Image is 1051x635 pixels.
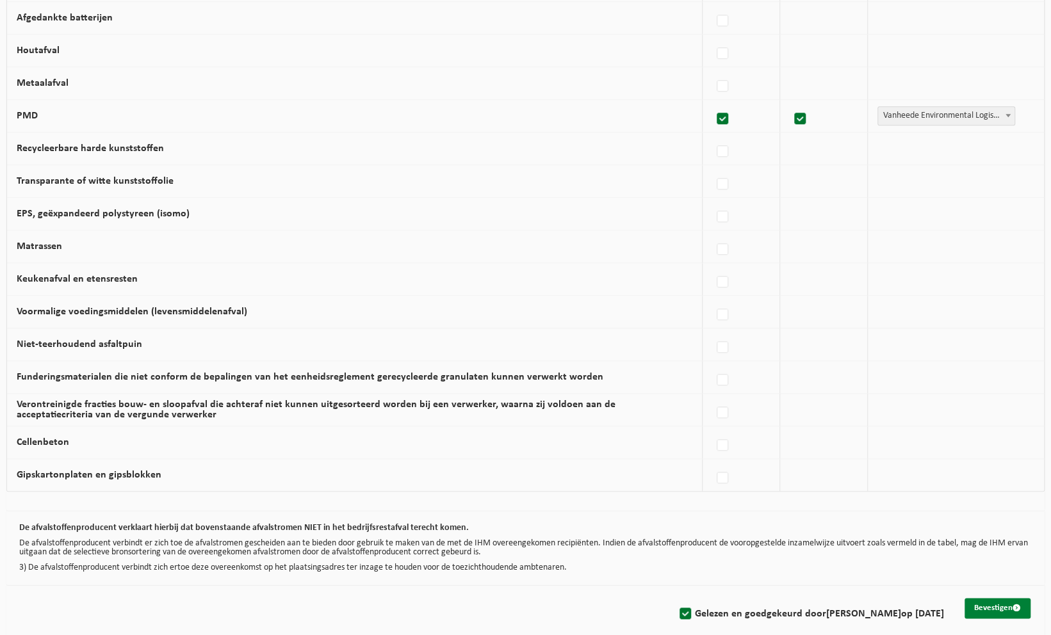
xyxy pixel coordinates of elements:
label: Recycleerbare harde kunststoffen [17,143,164,154]
strong: [PERSON_NAME] [826,609,901,619]
label: PMD [17,111,38,121]
label: Houtafval [17,45,60,56]
button: Bevestigen [965,598,1031,618]
label: Metaalafval [17,78,69,88]
label: Verontreinigde fracties bouw- en sloopafval die achteraf niet kunnen uitgesorteerd worden bij een... [17,399,615,420]
label: Niet-teerhoudend asfaltpuin [17,339,142,350]
label: EPS, geëxpandeerd polystyreen (isomo) [17,209,190,219]
p: De afvalstoffenproducent verbindt er zich toe de afvalstromen gescheiden aan te bieden door gebru... [19,539,1032,557]
label: Voormalige voedingsmiddelen (levensmiddelenafval) [17,307,247,317]
p: 3) De afvalstoffenproducent verbindt zich ertoe deze overeenkomst op het plaatsingsadres ter inza... [19,563,1032,572]
label: Transparante of witte kunststoffolie [17,176,174,186]
label: Funderingsmaterialen die niet conform de bepalingen van het eenheidsreglement gerecycleerde granu... [17,372,603,382]
label: Matrassen [17,241,62,252]
label: Cellenbeton [17,437,69,447]
label: Afgedankte batterijen [17,13,113,23]
b: De afvalstoffenproducent verklaart hierbij dat bovenstaande afvalstromen NIET in het bedrijfsrest... [19,523,469,533]
label: Gipskartonplaten en gipsblokken [17,470,161,480]
label: Keukenafval en etensresten [17,274,138,284]
span: Vanheede Environmental Logistics [878,107,1014,125]
span: Vanheede Environmental Logistics [877,106,1015,125]
label: Gelezen en goedgekeurd door op [DATE] [677,604,944,623]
